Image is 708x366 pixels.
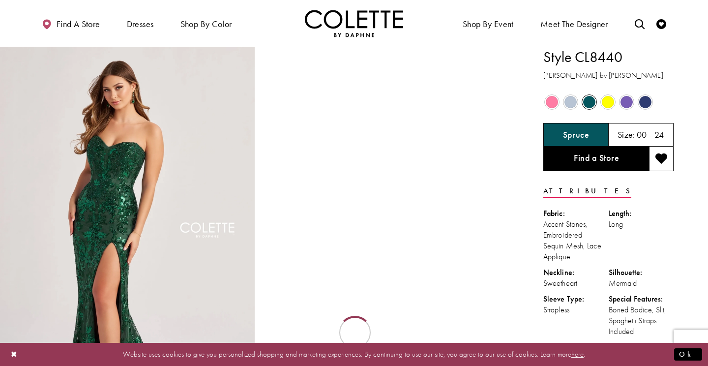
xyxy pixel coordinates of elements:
[609,267,674,278] div: Silhouette:
[609,219,674,230] div: Long
[57,19,100,29] span: Find a store
[71,348,637,361] p: Website uses cookies to give you personalized shopping and marketing experiences. By continuing t...
[618,129,635,140] span: Size:
[649,147,674,171] button: Add to wishlist
[543,305,609,315] div: Strapless
[39,10,102,37] a: Find a store
[581,93,598,111] div: Spruce
[305,10,403,37] a: Visit Home Page
[305,10,403,37] img: Colette by Daphne
[543,184,631,198] a: Attributes
[124,10,156,37] span: Dresses
[6,346,23,363] button: Close Dialog
[571,349,584,359] a: here
[543,267,609,278] div: Neckline:
[460,10,516,37] span: Shop By Event
[543,219,609,262] div: Accent Stones, Embroidered Sequin Mesh, Lace Applique
[674,348,702,361] button: Submit Dialog
[538,10,611,37] a: Meet the designer
[178,10,235,37] span: Shop by color
[609,305,674,337] div: Boned Bodice, Slit, Spaghetti Straps Included
[543,208,609,219] div: Fabric:
[543,147,649,171] a: Find a Store
[562,93,579,111] div: Ice Blue
[599,93,617,111] div: Yellow
[543,70,674,81] h3: [PERSON_NAME] by [PERSON_NAME]
[543,93,674,112] div: Product color controls state depends on size chosen
[543,93,560,111] div: Cotton Candy
[609,294,674,305] div: Special Features:
[127,19,154,29] span: Dresses
[463,19,514,29] span: Shop By Event
[637,93,654,111] div: Navy Blue
[543,47,674,67] h1: Style CL8440
[632,10,647,37] a: Toggle search
[654,10,669,37] a: Check Wishlist
[543,294,609,305] div: Sleeve Type:
[609,278,674,289] div: Mermaid
[540,19,608,29] span: Meet the designer
[180,19,232,29] span: Shop by color
[543,342,609,353] div: Waistline:
[260,47,514,174] video: Style CL8440 Colette by Daphne #1 autoplay loop mute video
[543,278,609,289] div: Sweetheart
[563,130,589,140] h5: Chosen color
[618,93,635,111] div: Violet
[609,208,674,219] div: Length:
[637,130,664,140] h5: 00 - 24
